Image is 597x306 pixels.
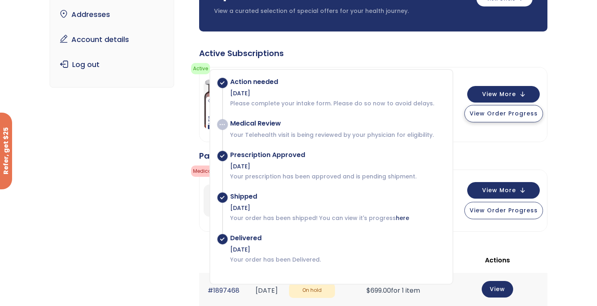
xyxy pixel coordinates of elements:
button: View More [467,182,540,199]
p: Your prescription has been approved and is pending shipment. [230,172,444,180]
div: [DATE] [230,204,444,212]
span: View More [482,92,516,97]
div: [DATE] [230,245,444,254]
div: Paused Subscriptions [199,150,547,161]
p: Your Telehealth visit is being reviewed by your physician for eligibility. [230,131,444,139]
button: View More [467,86,540,103]
span: Medical Review [191,166,233,177]
p: View a curated selection of special offers for your health journey. [214,7,468,15]
span: Actions [485,256,510,265]
span: View More [482,188,516,193]
a: here [396,214,409,222]
a: here [292,69,305,77]
span: $ [366,286,370,295]
time: [DATE] [256,286,278,295]
div: [DATE] [230,89,444,97]
a: Account details [56,31,168,48]
a: Addresses [56,6,168,23]
div: Prescription Approved [230,151,444,159]
a: View [482,281,513,298]
div: Medical Review [230,119,444,128]
button: View Order Progress [464,202,543,219]
span: On hold [289,283,335,298]
div: Action needed [230,78,444,86]
span: 699.00 [366,286,391,295]
button: View Order Progress [464,105,543,122]
span: View Order Progress [470,206,538,214]
div: Active Subscriptions [199,48,547,59]
a: Log out [56,56,168,73]
span: Active [191,63,210,74]
div: Delivered [230,234,444,242]
span: View Order Progress [470,109,538,117]
a: #1897468 [208,286,239,295]
p: Your order has been Delivered. [230,256,444,264]
div: [DATE] [230,162,444,170]
p: Please complete your intake form. Please do so now to avoid delays. [230,99,444,107]
div: Shipped [230,193,444,201]
p: Your order has been shipped! You can view it's progress [230,214,444,222]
